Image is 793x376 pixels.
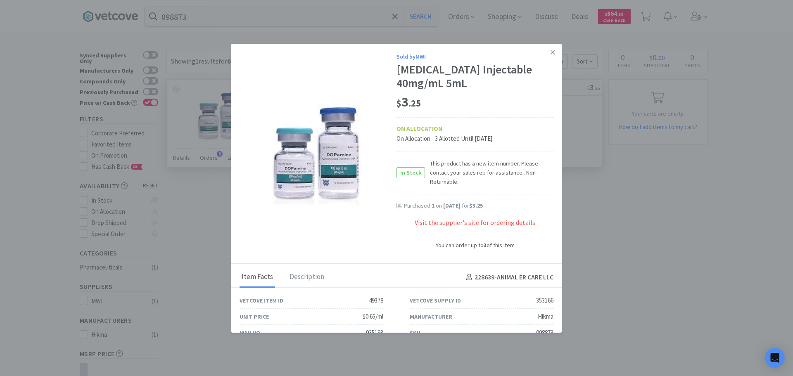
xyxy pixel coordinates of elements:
div: Unit Price [240,312,269,321]
div: [MEDICAL_DATA] Injectable 40mg/mL 5mL [396,63,553,90]
div: Vetcove Item ID [240,296,283,305]
div: You can order up to of this item [396,241,553,250]
span: $3.25 [469,202,483,209]
div: Purchased on for [404,202,553,210]
img: ef986317699a479cbfef19999d105728_353166.png [269,97,367,205]
h4: 228639 - ANIMAL ER CARE LLC [463,272,553,283]
span: In Stock [397,168,425,178]
div: 098873 [536,328,553,338]
div: Sold by MWI [396,52,553,61]
div: SKU [410,328,420,337]
strong: ON ALLOCATION [396,125,442,132]
div: Man No. [240,328,262,337]
div: Manufacturer [410,312,452,321]
span: This product has a new item number. Please contact your sales rep for assistance.. Non-Returnable. [425,159,553,187]
div: Visit the supplier's site for ordering details [396,218,553,236]
strong: 3 [484,241,487,249]
span: $ [396,97,401,109]
span: . 25 [408,97,421,109]
div: Hikma [538,312,553,322]
div: 353166 [536,296,553,305]
div: 935193 [366,328,383,338]
div: 49378 [369,296,383,305]
span: 1 [432,202,434,209]
span: On Allocation - 3 Allotted Until [DATE] [396,135,492,142]
div: Open Intercom Messenger [765,348,785,368]
div: $0.65/ml [363,312,383,322]
div: Vetcove Supply ID [410,296,461,305]
div: Item Facts [240,267,275,288]
span: 3 [396,94,421,110]
span: [DATE] [443,202,461,209]
div: Description [287,267,326,288]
